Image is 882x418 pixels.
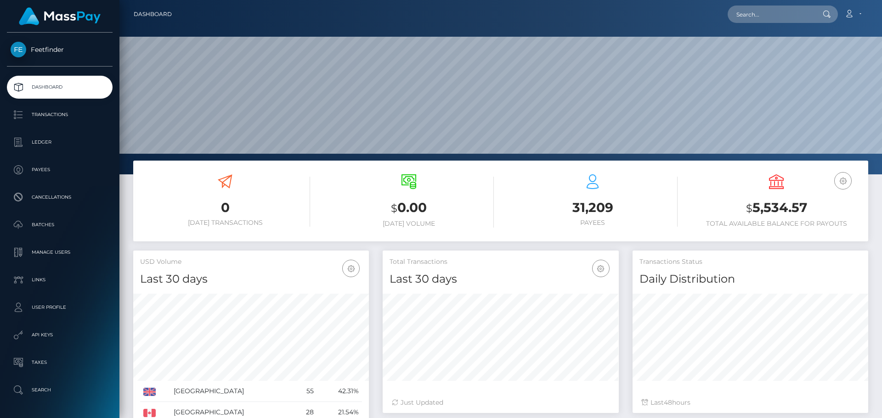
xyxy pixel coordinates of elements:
a: Links [7,268,113,291]
small: $ [391,202,397,215]
h5: Total Transactions [390,257,611,267]
h3: 5,534.57 [691,199,861,217]
h6: Payees [508,219,678,227]
a: Payees [7,158,113,181]
h5: USD Volume [140,257,362,267]
span: 48 [664,398,672,407]
a: Search [7,379,113,401]
a: Dashboard [134,5,172,24]
a: User Profile [7,296,113,319]
a: Batches [7,213,113,236]
h4: Last 30 days [140,271,362,287]
h6: [DATE] Transactions [140,219,310,227]
p: User Profile [11,301,109,314]
small: $ [746,202,752,215]
img: MassPay Logo [19,7,101,25]
a: Dashboard [7,76,113,99]
p: API Keys [11,328,109,342]
td: [GEOGRAPHIC_DATA] [170,381,294,402]
h5: Transactions Status [639,257,861,267]
h3: 0 [140,199,310,217]
input: Search... [728,6,814,23]
p: Payees [11,163,109,177]
h3: 0.00 [324,199,494,217]
h3: 31,209 [508,199,678,217]
div: Just Updated [392,398,609,407]
h6: Total Available Balance for Payouts [691,220,861,228]
a: Taxes [7,351,113,374]
td: 42.31% [317,381,362,402]
p: Ledger [11,135,109,149]
img: CA.png [143,409,156,417]
a: Ledger [7,131,113,154]
img: Feetfinder [11,42,26,57]
p: Transactions [11,108,109,122]
div: Last hours [642,398,859,407]
p: Links [11,273,109,287]
h4: Daily Distribution [639,271,861,287]
p: Dashboard [11,80,109,94]
p: Search [11,383,109,397]
p: Taxes [11,356,109,369]
p: Batches [11,218,109,232]
img: GB.png [143,388,156,396]
h6: [DATE] Volume [324,220,494,228]
p: Manage Users [11,245,109,259]
h4: Last 30 days [390,271,611,287]
a: Manage Users [7,241,113,264]
a: Cancellations [7,186,113,209]
p: Cancellations [11,190,109,204]
td: 55 [294,381,317,402]
a: API Keys [7,323,113,346]
a: Transactions [7,103,113,126]
span: Feetfinder [7,45,113,54]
